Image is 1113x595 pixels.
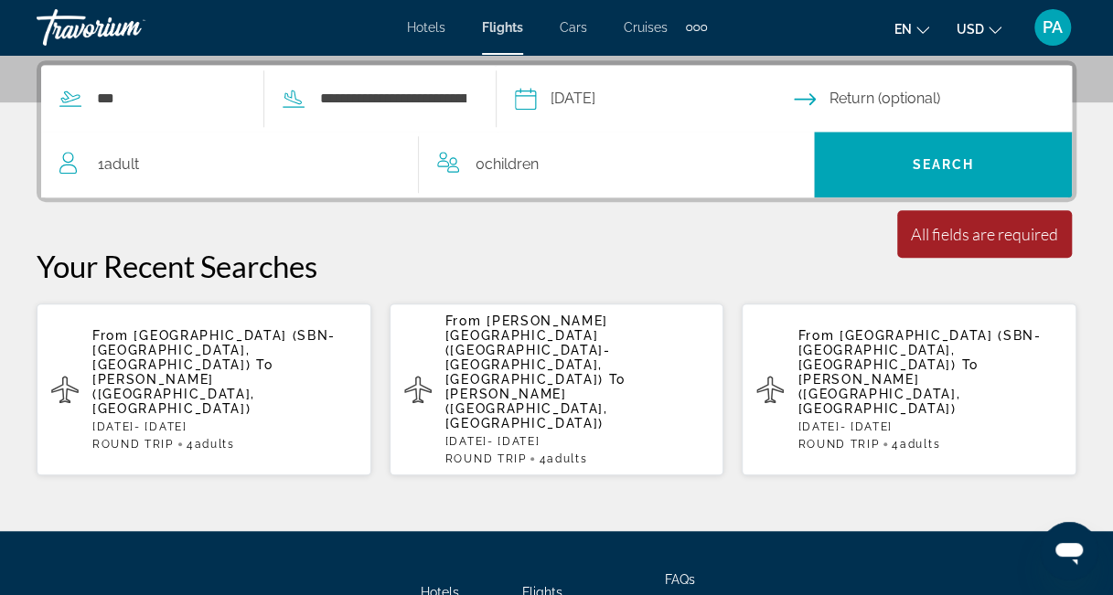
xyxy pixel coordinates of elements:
[37,303,371,476] button: From [GEOGRAPHIC_DATA] (SBN-[GEOGRAPHIC_DATA], [GEOGRAPHIC_DATA]) To [PERSON_NAME] ([GEOGRAPHIC_D...
[539,452,587,465] span: 4
[476,152,539,177] span: 0
[445,387,608,430] span: [PERSON_NAME] ([GEOGRAPHIC_DATA], [GEOGRAPHIC_DATA])
[797,328,834,343] span: From
[814,132,1072,197] button: Search
[445,452,527,465] span: ROUND TRIP
[485,155,539,173] span: Children
[407,20,445,35] a: Hotels
[98,152,139,177] span: 1
[665,572,695,587] a: FAQs
[797,420,1062,433] p: [DATE] - [DATE]
[104,155,139,173] span: Adult
[912,157,974,172] span: Search
[41,65,1072,197] div: Search widget
[92,328,336,372] span: [GEOGRAPHIC_DATA] (SBN-[GEOGRAPHIC_DATA], [GEOGRAPHIC_DATA])
[797,438,879,451] span: ROUND TRIP
[37,248,1076,284] p: Your Recent Searches
[624,20,668,35] a: Cruises
[686,13,707,42] button: Extra navigation items
[92,372,255,416] span: [PERSON_NAME] ([GEOGRAPHIC_DATA], [GEOGRAPHIC_DATA])
[1043,18,1063,37] span: PA
[482,20,523,35] a: Flights
[187,438,235,451] span: 4
[957,22,984,37] span: USD
[894,16,929,42] button: Change language
[515,66,794,132] button: Depart date: Dec 16, 2025
[911,224,1058,244] div: All fields are required
[900,438,940,451] span: Adults
[547,452,587,465] span: Adults
[797,372,960,416] span: [PERSON_NAME] ([GEOGRAPHIC_DATA], [GEOGRAPHIC_DATA])
[894,22,912,37] span: en
[560,20,587,35] a: Cars
[37,4,219,51] a: Travorium
[445,313,611,387] span: [PERSON_NAME][GEOGRAPHIC_DATA] ([GEOGRAPHIC_DATA]-[GEOGRAPHIC_DATA], [GEOGRAPHIC_DATA])
[961,357,978,372] span: To
[92,420,357,433] p: [DATE] - [DATE]
[195,438,235,451] span: Adults
[445,313,482,328] span: From
[92,438,174,451] span: ROUND TRIP
[41,132,814,197] button: Travelers: 1 adult, 0 children
[957,16,1001,42] button: Change currency
[609,372,626,387] span: To
[1029,8,1076,47] button: User Menu
[92,328,129,343] span: From
[892,438,940,451] span: 4
[256,357,273,372] span: To
[794,66,1073,132] button: Return date
[1040,522,1098,580] iframe: Button to launch messaging window
[445,435,710,448] p: [DATE] - [DATE]
[390,303,724,476] button: From [PERSON_NAME][GEOGRAPHIC_DATA] ([GEOGRAPHIC_DATA]-[GEOGRAPHIC_DATA], [GEOGRAPHIC_DATA]) To [...
[797,328,1041,372] span: [GEOGRAPHIC_DATA] (SBN-[GEOGRAPHIC_DATA], [GEOGRAPHIC_DATA])
[742,303,1076,476] button: From [GEOGRAPHIC_DATA] (SBN-[GEOGRAPHIC_DATA], [GEOGRAPHIC_DATA]) To [PERSON_NAME] ([GEOGRAPHIC_D...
